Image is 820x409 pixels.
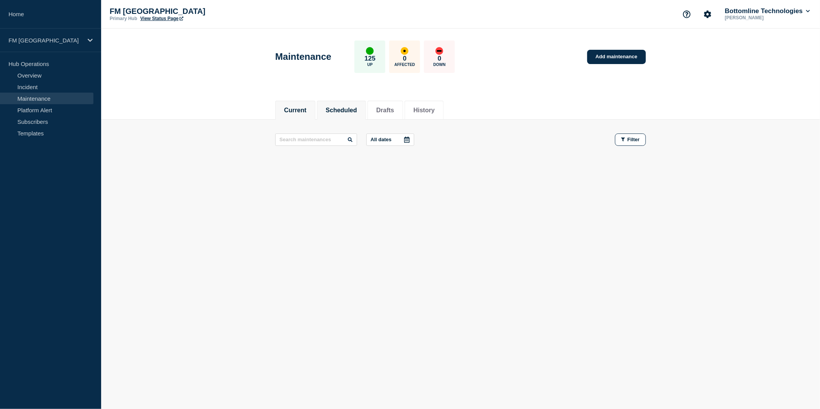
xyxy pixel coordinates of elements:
p: All dates [371,137,391,142]
p: FM [GEOGRAPHIC_DATA] [110,7,264,16]
p: Primary Hub [110,16,137,21]
a: Add maintenance [587,50,646,64]
span: Filter [627,137,640,142]
p: Up [367,63,373,67]
input: Search maintenances [275,134,357,146]
button: Account settings [700,6,716,22]
p: FM [GEOGRAPHIC_DATA] [8,37,83,44]
p: Down [434,63,446,67]
button: Scheduled [326,107,357,114]
p: 125 [364,55,375,63]
button: History [413,107,435,114]
button: Filter [615,134,646,146]
p: 0 [438,55,441,63]
button: All dates [366,134,414,146]
p: [PERSON_NAME] [723,15,804,20]
button: Current [284,107,307,114]
a: View Status Page [140,16,183,21]
h1: Maintenance [275,51,331,62]
p: 0 [403,55,407,63]
button: Bottomline Technologies [723,7,812,15]
div: affected [401,47,408,55]
button: Drafts [376,107,394,114]
div: up [366,47,374,55]
button: Support [679,6,695,22]
div: down [435,47,443,55]
p: Affected [395,63,415,67]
